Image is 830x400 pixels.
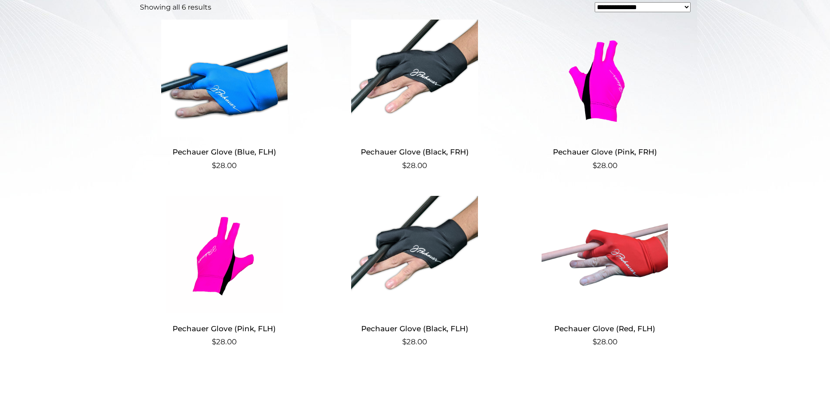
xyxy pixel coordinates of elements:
a: Pechauer Glove (Black, FLH) $28.00 [330,196,499,348]
select: Shop order [595,2,691,12]
bdi: 28.00 [212,337,237,346]
img: Pechauer Glove (Black, FRH) [330,20,499,137]
span: $ [212,337,216,346]
a: Pechauer Glove (Pink, FRH) $28.00 [520,20,690,171]
h2: Pechauer Glove (Pink, FLH) [140,320,309,336]
span: $ [593,337,597,346]
h2: Pechauer Glove (Red, FLH) [520,320,690,336]
a: Pechauer Glove (Pink, FLH) $28.00 [140,196,309,348]
bdi: 28.00 [212,161,237,170]
bdi: 28.00 [593,337,617,346]
a: Pechauer Glove (Red, FLH) $28.00 [520,196,690,348]
a: Pechauer Glove (Blue, FLH) $28.00 [140,20,309,171]
span: $ [402,161,407,170]
bdi: 28.00 [402,161,427,170]
img: Pechauer Glove (Red, FLH) [520,196,690,313]
img: Pechauer Glove (Pink, FLH) [140,196,309,313]
h2: Pechauer Glove (Black, FRH) [330,144,499,160]
span: $ [402,337,407,346]
span: $ [212,161,216,170]
bdi: 28.00 [593,161,617,170]
h2: Pechauer Glove (Pink, FRH) [520,144,690,160]
span: $ [593,161,597,170]
img: Pechauer Glove (Pink, FRH) [520,20,690,137]
a: Pechauer Glove (Black, FRH) $28.00 [330,20,499,171]
bdi: 28.00 [402,337,427,346]
p: Showing all 6 results [140,2,211,13]
h2: Pechauer Glove (Blue, FLH) [140,144,309,160]
h2: Pechauer Glove (Black, FLH) [330,320,499,336]
img: Pechauer Glove (Black, FLH) [330,196,499,313]
img: Pechauer Glove (Blue, FLH) [140,20,309,137]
